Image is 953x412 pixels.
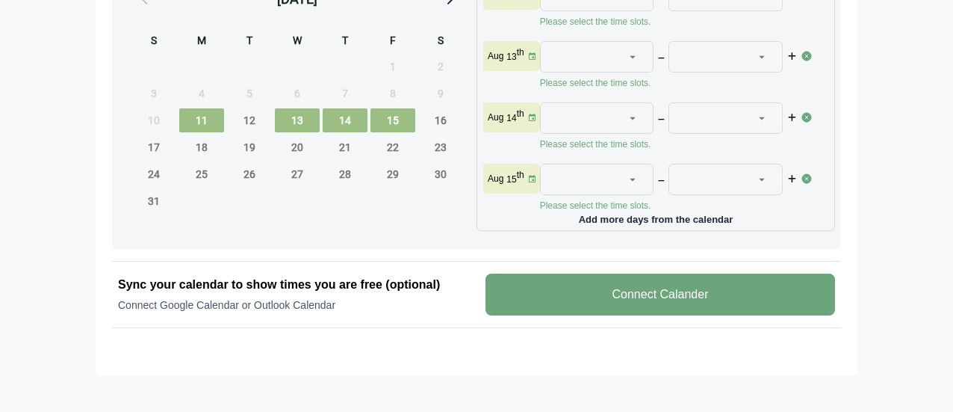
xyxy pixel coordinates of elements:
span: Friday, August 29, 2025 [370,162,415,186]
p: Aug [488,50,503,62]
p: Aug [488,111,503,123]
div: T [323,32,367,52]
span: Monday, August 11, 2025 [179,108,224,132]
h2: Sync your calendar to show times you are free (optional) [118,276,468,294]
p: Please select the time slots. [540,16,801,28]
span: Wednesday, August 6, 2025 [275,82,320,105]
span: Wednesday, August 20, 2025 [275,135,320,159]
sup: th [517,47,524,58]
span: Sunday, August 3, 2025 [131,82,176,105]
span: Sunday, August 24, 2025 [131,162,176,186]
span: Thursday, August 14, 2025 [323,108,367,132]
sup: th [517,170,524,180]
div: F [370,32,415,52]
span: Tuesday, August 12, 2025 [227,108,272,132]
p: Add more days from the calendar [483,209,828,224]
span: Friday, August 8, 2025 [370,82,415,105]
v-button: Connect Calander [485,274,835,316]
span: Saturday, August 23, 2025 [418,135,463,159]
span: Sunday, August 31, 2025 [131,189,176,213]
strong: 14 [506,113,516,123]
span: Thursday, August 7, 2025 [323,82,367,105]
span: Saturday, August 16, 2025 [418,108,463,132]
div: S [131,32,176,52]
span: Wednesday, August 13, 2025 [275,108,320,132]
p: Please select the time slots. [540,200,801,212]
span: Thursday, August 28, 2025 [323,162,367,186]
span: Sunday, August 10, 2025 [131,108,176,132]
span: Thursday, August 21, 2025 [323,135,367,159]
div: M [179,32,224,52]
span: Friday, August 22, 2025 [370,135,415,159]
span: Friday, August 15, 2025 [370,108,415,132]
p: Aug [488,173,503,185]
span: Saturday, August 9, 2025 [418,82,463,105]
p: Connect Google Calendar or Outlook Calendar [118,298,468,313]
span: Tuesday, August 19, 2025 [227,135,272,159]
span: Monday, August 25, 2025 [179,162,224,186]
span: Monday, August 18, 2025 [179,135,224,159]
strong: 15 [506,174,516,185]
span: Saturday, August 30, 2025 [418,162,463,186]
span: Friday, August 1, 2025 [370,55,415,79]
span: Tuesday, August 26, 2025 [227,162,272,186]
div: T [227,32,272,52]
span: Sunday, August 17, 2025 [131,135,176,159]
sup: th [517,108,524,119]
div: S [418,32,463,52]
span: Wednesday, August 27, 2025 [275,162,320,186]
span: Tuesday, August 5, 2025 [227,82,272,105]
div: W [275,32,320,52]
p: Please select the time slots. [540,138,801,150]
strong: 13 [506,52,516,62]
span: Saturday, August 2, 2025 [418,55,463,79]
span: Monday, August 4, 2025 [179,82,224,105]
p: Please select the time slots. [540,77,801,89]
